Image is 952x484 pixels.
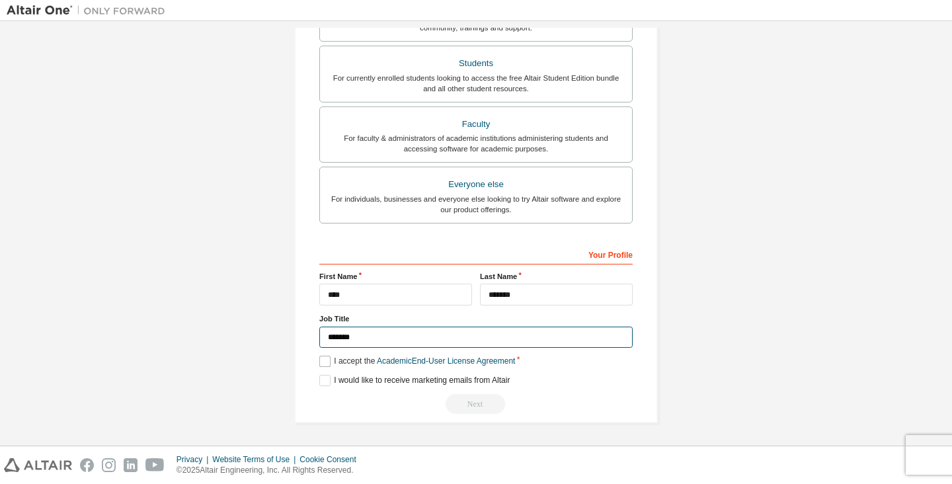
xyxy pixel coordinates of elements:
img: facebook.svg [80,458,94,472]
img: youtube.svg [145,458,165,472]
div: Your Profile [319,243,633,264]
label: Job Title [319,313,633,324]
div: For currently enrolled students looking to access the free Altair Student Edition bundle and all ... [328,73,624,94]
a: Academic End-User License Agreement [377,356,515,366]
label: First Name [319,271,472,282]
div: Privacy [177,454,212,465]
div: For individuals, businesses and everyone else looking to try Altair software and explore our prod... [328,194,624,215]
p: © 2025 Altair Engineering, Inc. All Rights Reserved. [177,465,364,476]
img: Altair One [7,4,172,17]
div: Everyone else [328,175,624,194]
div: For faculty & administrators of academic institutions administering students and accessing softwa... [328,133,624,154]
label: I accept the [319,356,515,367]
div: Faculty [328,115,624,134]
img: instagram.svg [102,458,116,472]
div: Students [328,54,624,73]
img: altair_logo.svg [4,458,72,472]
label: I would like to receive marketing emails from Altair [319,375,510,386]
div: Website Terms of Use [212,454,299,465]
div: Read and acccept EULA to continue [319,394,633,414]
img: linkedin.svg [124,458,138,472]
label: Last Name [480,271,633,282]
div: Cookie Consent [299,454,364,465]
